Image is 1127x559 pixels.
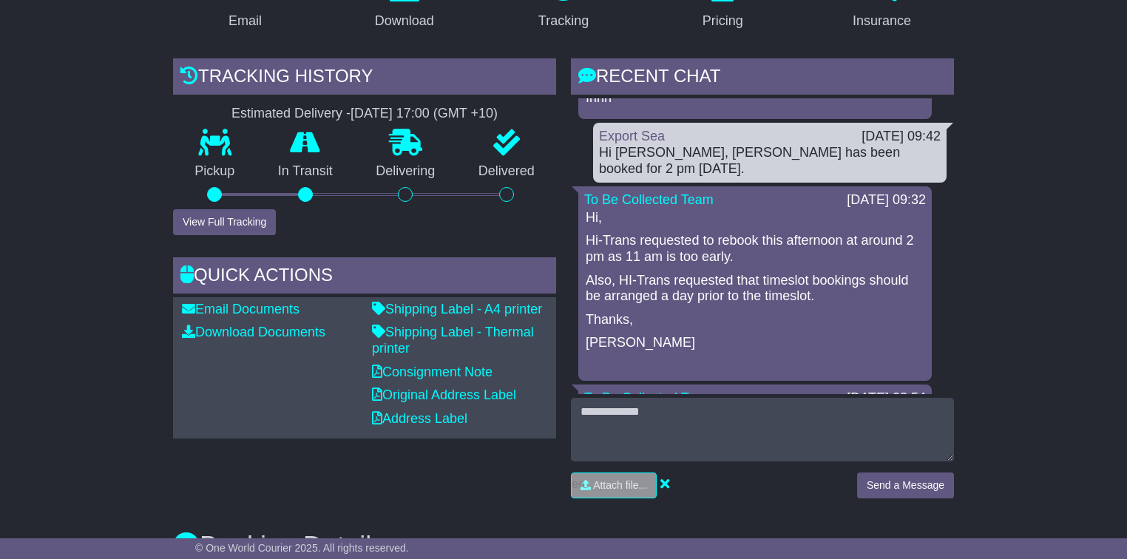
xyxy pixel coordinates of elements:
[586,273,924,305] p: Also, HI-Trans requested that timeslot bookings should be arranged a day prior to the timeslot.
[257,163,355,180] p: In Transit
[375,11,434,31] div: Download
[538,11,589,31] div: Tracking
[584,390,714,405] a: To Be Collected Team
[372,302,542,316] a: Shipping Label - A4 printer
[351,106,498,122] div: [DATE] 17:00 (GMT +10)
[857,472,954,498] button: Send a Message
[853,11,911,31] div: Insurance
[584,192,714,207] a: To Be Collected Team
[173,58,556,98] div: Tracking history
[586,233,924,265] p: Hi-Trans requested to rebook this afternoon at around 2 pm as 11 am is too early.
[372,365,493,379] a: Consignment Note
[599,129,665,143] a: Export Sea
[703,11,743,31] div: Pricing
[586,335,924,351] p: [PERSON_NAME]
[195,542,409,554] span: © One World Courier 2025. All rights reserved.
[372,387,516,402] a: Original Address Label
[354,163,457,180] p: Delivering
[571,58,954,98] div: RECENT CHAT
[173,106,556,122] div: Estimated Delivery -
[182,325,325,339] a: Download Documents
[173,257,556,297] div: Quick Actions
[847,390,926,407] div: [DATE] 08:54
[847,192,926,209] div: [DATE] 09:32
[229,11,262,31] div: Email
[182,302,299,316] a: Email Documents
[599,145,941,177] div: Hi [PERSON_NAME], [PERSON_NAME] has been booked for 2 pm [DATE].
[372,411,467,426] a: Address Label
[457,163,557,180] p: Delivered
[586,210,924,226] p: Hi,
[862,129,941,145] div: [DATE] 09:42
[173,209,276,235] button: View Full Tracking
[372,325,534,356] a: Shipping Label - Thermal printer
[173,163,257,180] p: Pickup
[586,312,924,328] p: Thanks,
